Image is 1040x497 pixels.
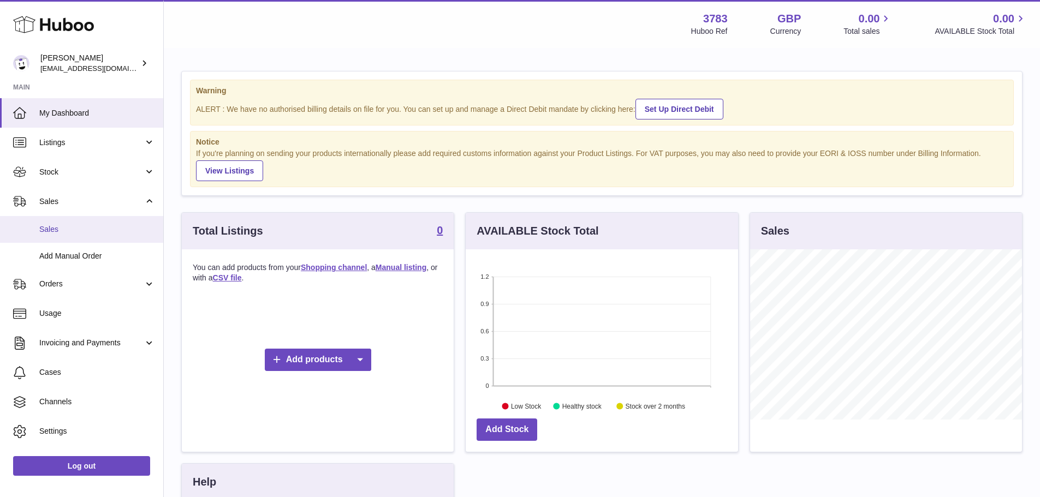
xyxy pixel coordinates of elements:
[39,251,155,261] span: Add Manual Order
[39,308,155,319] span: Usage
[39,137,144,148] span: Listings
[39,367,155,378] span: Cases
[39,196,144,207] span: Sales
[626,403,685,410] text: Stock over 2 months
[39,279,144,289] span: Orders
[213,273,242,282] a: CSV file
[935,26,1027,37] span: AVAILABLE Stock Total
[635,99,723,119] a: Set Up Direct Debit
[477,418,537,441] a: Add Stock
[703,11,728,26] strong: 3783
[770,26,801,37] div: Currency
[39,167,144,177] span: Stock
[40,53,139,74] div: [PERSON_NAME]
[196,97,1008,119] div: ALERT : We have no authorised billing details on file for you. You can set up and manage a Direct...
[859,11,880,26] span: 0.00
[13,55,29,71] img: internalAdmin-3783@internal.huboo.com
[761,224,789,238] h3: Sales
[39,224,155,235] span: Sales
[481,328,489,334] text: 0.6
[13,456,150,476] a: Log out
[437,225,443,236] strong: 0
[39,426,155,436] span: Settings
[935,11,1027,37] a: 0.00 AVAILABLE Stock Total
[196,148,1008,181] div: If you're planning on sending your products internationally please add required customs informati...
[437,225,443,238] a: 0
[193,262,443,283] p: You can add products from your , a , or with a .
[196,86,1008,96] strong: Warning
[481,355,489,362] text: 0.3
[562,403,602,410] text: Healthy stock
[193,224,263,238] h3: Total Listings
[265,349,371,371] a: Add products
[777,11,801,26] strong: GBP
[376,263,426,272] a: Manual listing
[196,160,263,181] a: View Listings
[843,11,892,37] a: 0.00 Total sales
[301,263,367,272] a: Shopping channel
[486,382,489,389] text: 0
[39,338,144,348] span: Invoicing and Payments
[193,475,216,489] h3: Help
[843,26,892,37] span: Total sales
[481,273,489,280] text: 1.2
[511,403,542,410] text: Low Stock
[40,64,161,73] span: [EMAIL_ADDRESS][DOMAIN_NAME]
[691,26,728,37] div: Huboo Ref
[39,397,155,407] span: Channels
[477,224,598,238] h3: AVAILABLE Stock Total
[196,137,1008,147] strong: Notice
[993,11,1014,26] span: 0.00
[481,301,489,307] text: 0.9
[39,108,155,118] span: My Dashboard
